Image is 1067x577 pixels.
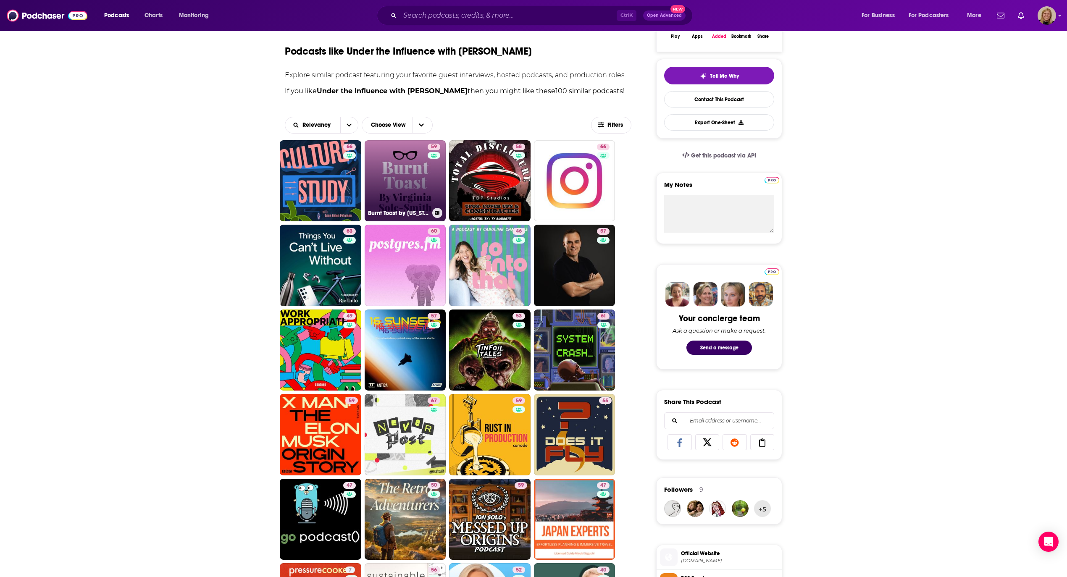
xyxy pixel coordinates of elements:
a: 57 [365,309,446,391]
span: 59 [516,397,522,405]
a: Charts [139,9,168,22]
img: Jon Profile [749,282,773,307]
a: 61 [597,313,610,320]
div: Apps [692,34,703,39]
div: 9 [699,486,703,493]
span: 52 [516,566,522,574]
span: For Podcasters [909,10,949,21]
a: anna.r.farb [732,500,749,517]
img: tell me why sparkle [700,73,707,79]
a: Share on X/Twitter [695,434,720,450]
h2: Choose List sort [285,117,358,134]
a: 66 [343,144,356,150]
a: 66 [280,140,361,222]
a: 40 [597,567,610,573]
div: Open Intercom Messenger [1038,532,1059,552]
a: Copy Link [750,434,775,450]
a: 67 [365,394,446,475]
button: open menu [856,9,905,22]
span: iheart.com [681,558,778,564]
a: 7 [345,567,355,573]
a: 59 [512,397,525,404]
span: 47 [347,481,352,490]
a: 59Burnt Toast by [US_STATE] Sole-[PERSON_NAME] [365,140,446,222]
span: Followers [664,485,693,493]
a: 59 [428,144,440,150]
span: 63 [347,227,352,236]
button: open menu [340,117,358,133]
a: 57 [597,228,610,235]
a: 58 [449,140,531,222]
p: Explore similar podcast featuring your favorite guest interviews, hosted podcasts, and production... [285,71,631,79]
span: 66 [347,143,352,151]
a: 63 [280,225,361,306]
a: 47 [534,479,615,560]
span: 49 [347,312,352,320]
span: 53 [516,312,522,320]
a: 59 [449,479,531,560]
span: Logged in as avansolkema [1038,6,1056,25]
a: 60 [365,225,446,306]
a: 57 [534,225,615,306]
button: open menu [98,9,140,22]
label: My Notes [664,181,774,195]
div: Bookmark [731,34,751,39]
h2: Choose View [362,117,438,134]
span: Get this podcast via API [691,152,756,159]
img: Podchaser Pro [765,177,779,184]
span: 59 [518,481,524,490]
span: Ctrl K [617,10,636,21]
span: For Business [862,10,895,21]
span: Official Website [681,550,778,557]
span: 57 [600,227,606,236]
a: laurawendy13 [709,500,726,517]
span: 61 [601,312,606,320]
a: 67 [428,397,440,404]
span: 60 [431,227,437,236]
a: Pro website [765,176,779,184]
a: 59 [345,397,358,404]
a: 47 [597,482,610,489]
div: Your concierge team [679,313,760,324]
button: Export One-Sheet [664,114,774,131]
a: 50 [428,482,440,489]
img: Jules Profile [721,282,745,307]
img: Barbara Profile [693,282,717,307]
a: 61 [534,309,615,391]
span: 47 [600,481,606,490]
div: Search podcasts, credits, & more... [385,6,701,25]
a: 57 [428,313,440,320]
img: ojosdefriaplata [687,500,704,517]
button: open menu [903,9,961,22]
a: 46 [449,225,531,306]
a: 46 [512,228,525,235]
input: Email address or username... [671,413,767,429]
button: +5 [754,500,771,517]
img: Sydney Profile [665,282,690,307]
span: 7 [349,566,352,574]
a: 55 [599,397,612,404]
span: 57 [431,312,437,320]
span: Choose View [364,118,413,132]
div: Search followers [664,412,774,429]
a: 47 [280,479,361,560]
a: 52 [512,567,525,573]
strong: Under the Influence with [PERSON_NAME] [317,87,468,95]
a: Show notifications dropdown [1014,8,1028,23]
span: 46 [516,227,522,236]
a: Contact This Podcast [664,91,774,108]
div: Play [671,34,680,39]
a: 49 [280,309,361,391]
a: 50 [365,479,446,560]
span: 66 [600,143,606,151]
button: open menu [173,9,220,22]
a: 59 [515,482,527,489]
a: 63 [343,228,356,235]
span: 55 [602,397,608,405]
img: yellowfish [664,500,681,517]
img: Podchaser Pro [765,268,779,275]
a: 47 [343,482,356,489]
a: 60 [428,228,440,235]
